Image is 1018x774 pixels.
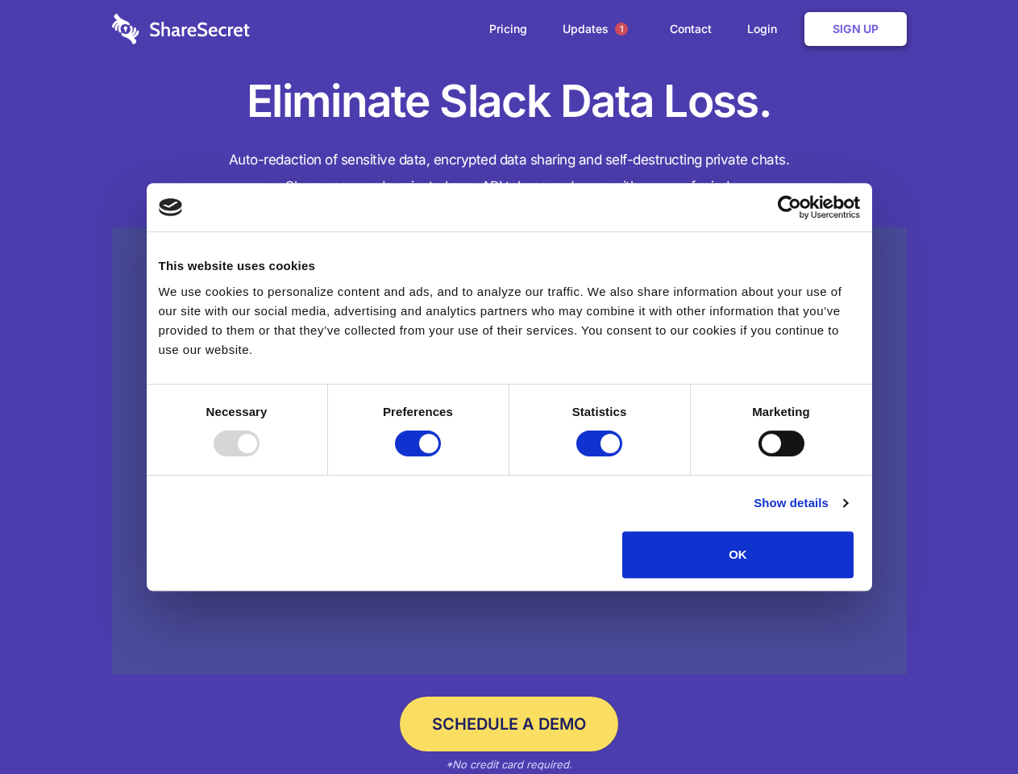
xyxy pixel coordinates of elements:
a: Usercentrics Cookiebot - opens in a new window [719,195,860,219]
strong: Necessary [206,405,268,418]
span: 1 [615,23,628,35]
a: Show details [754,493,847,513]
img: logo-wordmark-white-trans-d4663122ce5f474addd5e946df7df03e33cb6a1c49d2221995e7729f52c070b2.svg [112,14,250,44]
a: Pricing [473,4,543,54]
a: Login [731,4,801,54]
h1: Eliminate Slack Data Loss. [112,73,907,131]
img: logo [159,198,183,216]
div: This website uses cookies [159,256,860,276]
a: Wistia video thumbnail [112,227,907,675]
button: OK [622,531,854,578]
strong: Preferences [383,405,453,418]
div: We use cookies to personalize content and ads, and to analyze our traffic. We also share informat... [159,282,860,360]
em: *No credit card required. [446,758,572,771]
a: Sign Up [804,12,907,46]
a: Contact [654,4,728,54]
strong: Statistics [572,405,627,418]
a: Schedule a Demo [400,697,618,751]
strong: Marketing [752,405,810,418]
h4: Auto-redaction of sensitive data, encrypted data sharing and self-destructing private chats. Shar... [112,147,907,200]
